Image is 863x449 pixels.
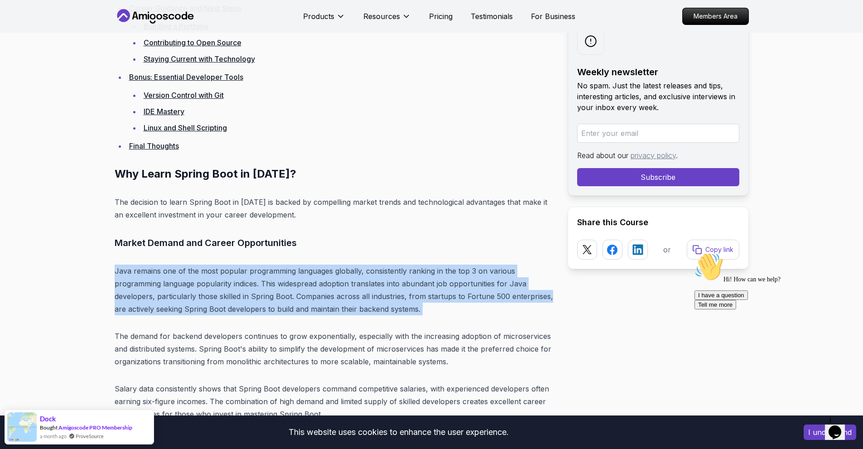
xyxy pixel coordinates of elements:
[531,11,575,22] a: For Business
[7,422,790,442] div: This website uses cookies to enhance the user experience.
[4,4,167,61] div: 👋Hi! How can we help?I have a questionTell me more
[577,80,739,113] p: No spam. Just the latest releases and tips, interesting articles, and exclusive interviews in you...
[303,11,334,22] p: Products
[144,38,241,47] a: Contributing to Open Source
[577,168,739,186] button: Subscribe
[7,412,37,442] img: provesource social proof notification image
[363,11,400,22] p: Resources
[144,91,224,100] a: Version Control with Git
[115,265,553,315] p: Java remains one of the most popular programming languages globally, consistently ranking in the ...
[115,236,553,250] h3: Market Demand and Career Opportunities
[691,249,854,408] iframe: chat widget
[144,107,184,116] a: IDE Mastery
[129,141,179,150] a: Final Thoughts
[683,8,748,24] p: Members Area
[40,424,58,431] span: Bought
[58,424,132,431] a: Amigoscode PRO Membership
[4,27,90,34] span: Hi! How can we help?
[804,425,856,440] button: Accept cookies
[363,11,411,29] button: Resources
[144,54,255,63] a: Staying Current with Technology
[429,11,453,22] a: Pricing
[40,415,56,423] span: Dock
[76,432,104,440] a: ProveSource
[705,245,733,254] p: Copy link
[40,432,67,440] span: a month ago
[4,42,57,51] button: I have a question
[687,240,739,260] button: Copy link
[4,4,33,33] img: :wave:
[303,11,345,29] button: Products
[115,382,553,420] p: Salary data consistently shows that Spring Boot developers command competitive salaries, with exp...
[144,123,227,132] a: Linux and Shell Scripting
[129,72,243,82] a: Bonus: Essential Developer Tools
[663,244,671,255] p: or
[115,167,553,181] h2: Why Learn Spring Boot in [DATE]?
[631,151,676,160] a: privacy policy
[471,11,513,22] a: Testimonials
[577,216,739,229] h2: Share this Course
[4,51,45,61] button: Tell me more
[577,124,739,143] input: Enter your email
[682,8,749,25] a: Members Area
[825,413,854,440] iframe: chat widget
[577,66,739,78] h2: Weekly newsletter
[115,196,553,221] p: The decision to learn Spring Boot in [DATE] is backed by compelling market trends and technologic...
[115,330,553,368] p: The demand for backend developers continues to grow exponentially, especially with the increasing...
[577,150,739,161] p: Read about our .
